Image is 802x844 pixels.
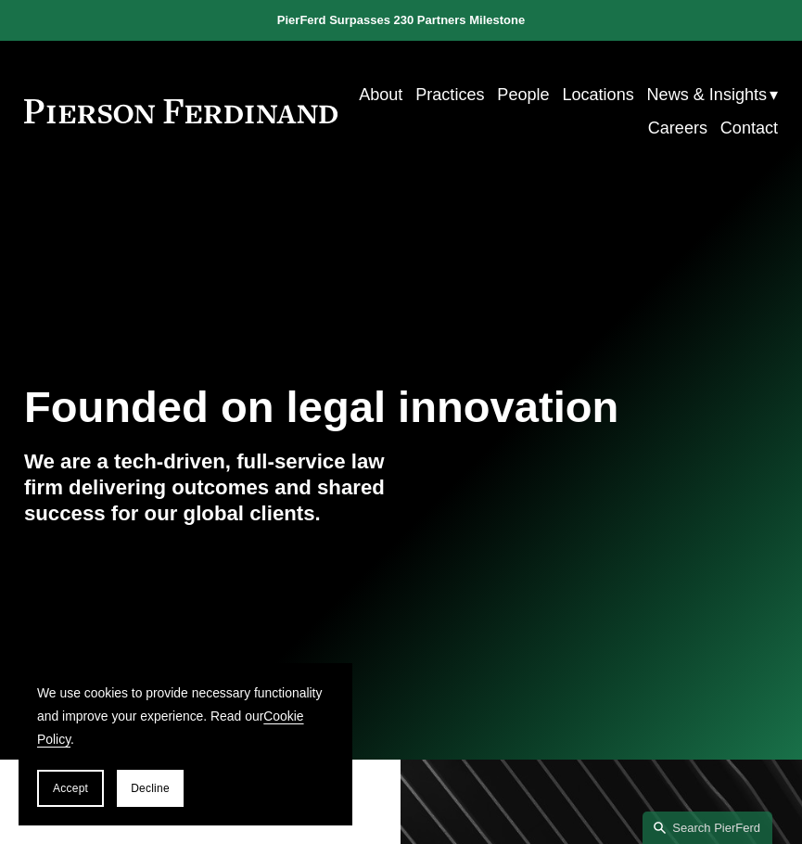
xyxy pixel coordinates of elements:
h4: We are a tech-driven, full-service law firm delivering outcomes and shared success for our global... [24,449,401,528]
button: Decline [117,770,184,807]
a: Locations [562,78,633,111]
a: Search this site [643,812,772,844]
span: News & Insights [647,80,768,110]
a: About [359,78,402,111]
p: We use cookies to provide necessary functionality and improve your experience. Read our . [37,682,334,751]
h1: Founded on legal innovation [24,382,653,432]
a: Cookie Policy [37,709,304,747]
a: folder dropdown [647,78,779,111]
section: Cookie banner [19,663,352,825]
a: Careers [648,111,707,145]
a: People [497,78,549,111]
a: Practices [415,78,484,111]
button: Accept [37,770,104,807]
span: Decline [131,782,170,795]
a: Contact [720,111,778,145]
span: Accept [53,782,88,795]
